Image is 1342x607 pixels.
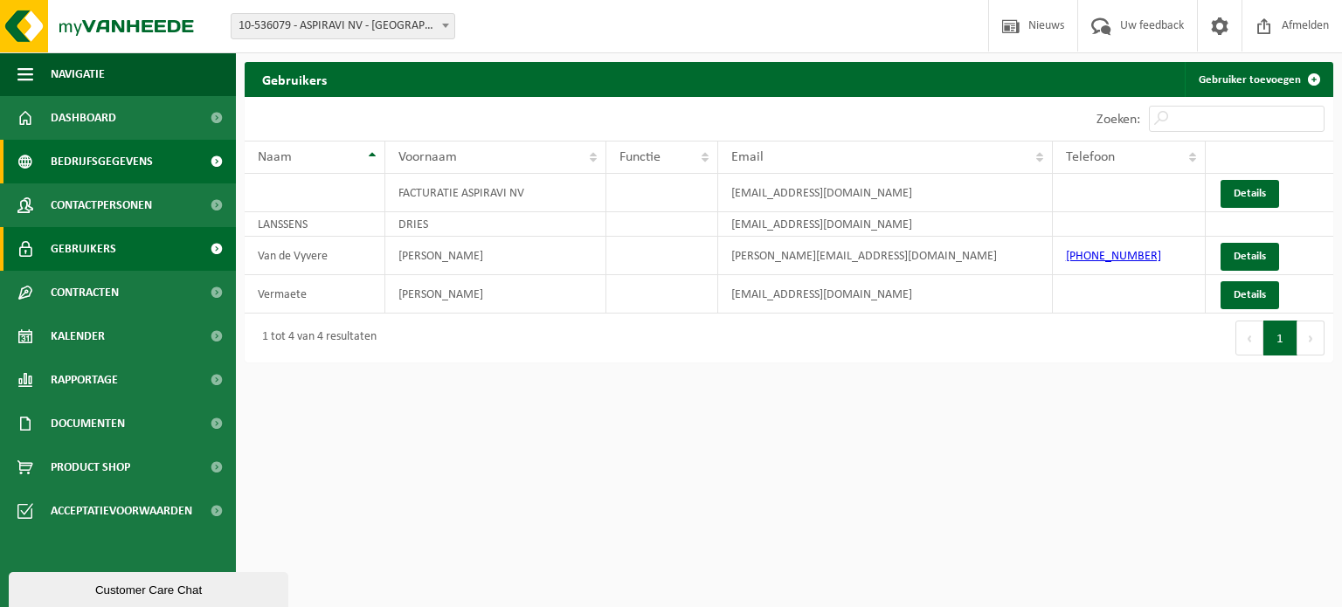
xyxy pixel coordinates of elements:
a: [PHONE_NUMBER] [1066,250,1161,263]
td: [PERSON_NAME] [385,275,605,314]
span: Voornaam [398,150,457,164]
iframe: chat widget [9,569,292,607]
button: 1 [1263,321,1297,355]
span: Functie [619,150,661,164]
td: [EMAIL_ADDRESS][DOMAIN_NAME] [718,174,1053,212]
td: LANSSENS [245,212,385,237]
a: Gebruiker toevoegen [1185,62,1332,97]
span: Contactpersonen [51,183,152,227]
span: Naam [258,150,292,164]
label: Zoeken: [1096,113,1140,127]
span: Contracten [51,271,119,314]
span: Product Shop [51,445,130,489]
td: FACTURATIE ASPIRAVI NV [385,174,605,212]
h2: Gebruikers [245,62,344,96]
td: [EMAIL_ADDRESS][DOMAIN_NAME] [718,212,1053,237]
span: Acceptatievoorwaarden [51,489,192,533]
span: Navigatie [51,52,105,96]
span: Rapportage [51,358,118,402]
span: Email [731,150,764,164]
button: Next [1297,321,1325,355]
span: Kalender [51,314,105,358]
td: Vermaete [245,275,385,314]
span: Dashboard [51,96,116,140]
td: [PERSON_NAME][EMAIL_ADDRESS][DOMAIN_NAME] [718,237,1053,275]
span: 10-536079 - ASPIRAVI NV - HARELBEKE [232,14,454,38]
span: Gebruikers [51,227,116,271]
span: 10-536079 - ASPIRAVI NV - HARELBEKE [231,13,455,39]
span: Documenten [51,402,125,445]
td: [PERSON_NAME] [385,237,605,275]
span: Bedrijfsgegevens [51,140,153,183]
td: [EMAIL_ADDRESS][DOMAIN_NAME] [718,275,1053,314]
span: Telefoon [1066,150,1115,164]
td: Van de Vyvere [245,237,385,275]
a: Details [1221,243,1279,271]
button: Previous [1235,321,1263,355]
a: Details [1221,180,1279,208]
div: 1 tot 4 van 4 resultaten [253,322,377,354]
td: DRIES [385,212,605,237]
a: Details [1221,281,1279,309]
